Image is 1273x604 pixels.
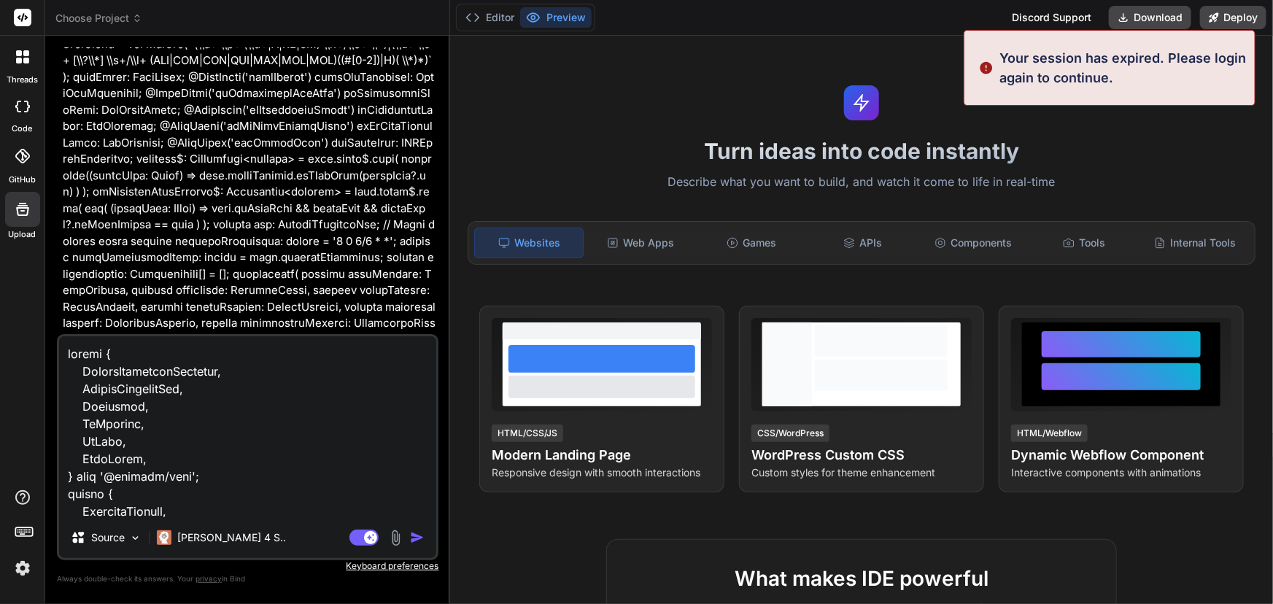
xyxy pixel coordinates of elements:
[697,228,805,258] div: Games
[1011,465,1231,480] p: Interactive components with animations
[410,530,425,545] img: icon
[587,228,694,258] div: Web Apps
[520,7,592,28] button: Preview
[1003,6,1100,29] div: Discord Support
[751,425,829,442] div: CSS/WordPress
[751,445,972,465] h4: WordPress Custom CSS
[492,425,563,442] div: HTML/CSS/JS
[492,445,712,465] h4: Modern Landing Page
[7,74,38,86] label: threads
[474,228,584,258] div: Websites
[157,530,171,545] img: Claude 4 Sonnet
[492,465,712,480] p: Responsive design with smooth interactions
[999,48,1246,88] p: Your session has expired. Please login again to continue.
[1011,445,1231,465] h4: Dynamic Webflow Component
[630,563,1093,594] h2: What makes IDE powerful
[129,532,142,544] img: Pick Models
[10,556,35,581] img: settings
[387,530,404,546] img: attachment
[9,228,36,241] label: Upload
[59,336,436,517] textarea: loremi { DolorsItametconSectetur, AdipisCingelitSed, Doeiusmod, TeMporinc, UtLabo, EtdoLorem, } a...
[55,11,142,26] span: Choose Project
[177,530,286,545] p: [PERSON_NAME] 4 S..
[460,7,520,28] button: Editor
[919,228,1027,258] div: Components
[808,228,916,258] div: APIs
[1109,6,1191,29] button: Download
[1011,425,1088,442] div: HTML/Webflow
[459,173,1264,192] p: Describe what you want to build, and watch it come to life in real-time
[57,572,438,586] p: Always double-check its answers. Your in Bind
[751,465,972,480] p: Custom styles for theme enhancement
[459,138,1264,164] h1: Turn ideas into code instantly
[1200,6,1266,29] button: Deploy
[1141,228,1249,258] div: Internal Tools
[979,48,994,88] img: alert
[9,174,36,186] label: GitHub
[1030,228,1138,258] div: Tools
[57,560,438,572] p: Keyboard preferences
[12,123,33,135] label: code
[196,574,222,583] span: privacy
[91,530,125,545] p: Source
